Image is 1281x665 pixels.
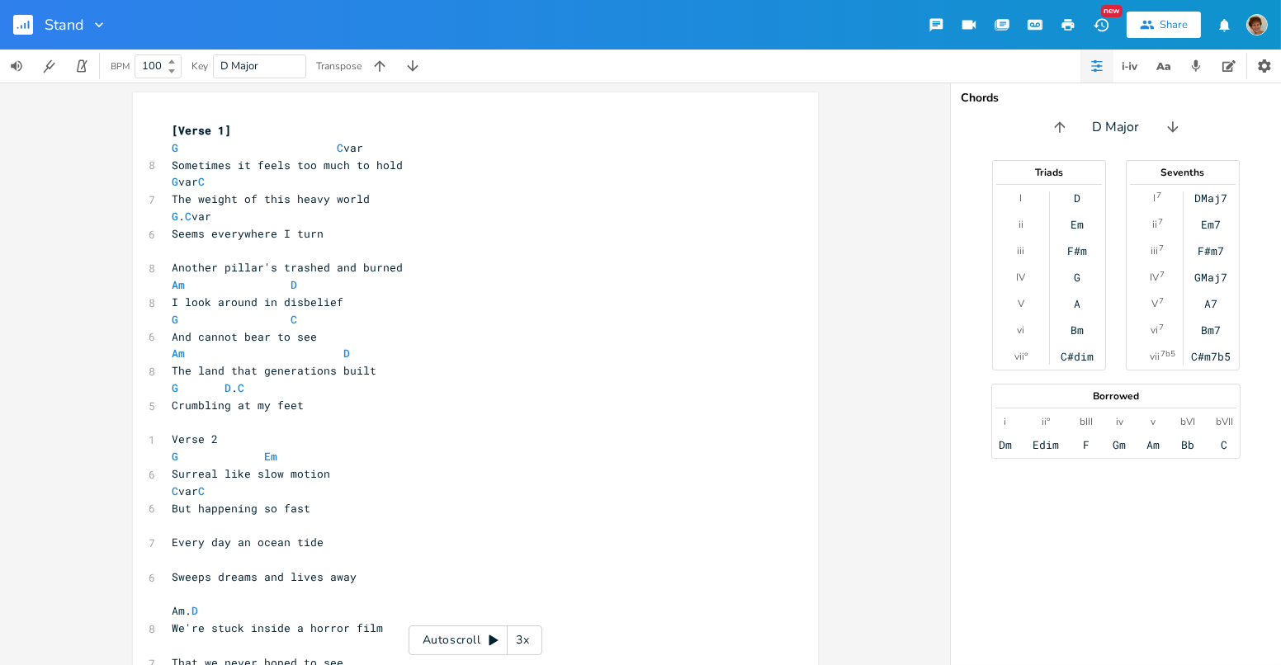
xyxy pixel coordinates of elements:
span: C [199,174,206,189]
div: Em [1071,218,1084,231]
span: C [338,140,344,155]
span: Seems everywhere I turn [173,226,324,241]
span: G [173,312,179,327]
span: . [173,380,245,395]
span: Sweeps dreams and lives away [173,569,357,584]
sup: 7b5 [1160,347,1175,361]
div: 3x [508,625,537,655]
span: Surreal like slow motion [173,466,331,481]
div: Bb [1181,438,1194,451]
sup: 7 [1156,189,1161,202]
span: [Verse 1] [173,123,232,138]
div: Gm [1113,438,1126,451]
span: Am [173,277,186,292]
span: D [291,277,298,292]
div: iii [1017,244,1024,257]
div: Bm [1071,323,1084,337]
div: vii [1150,350,1160,363]
div: C#m7b5 [1191,350,1231,363]
div: Dm [999,438,1012,451]
div: F#m7 [1198,244,1224,257]
div: Borrowed [992,391,1240,401]
sup: 7 [1160,268,1165,281]
div: vii° [1014,350,1028,363]
div: IV [1016,271,1025,284]
div: I [1019,191,1022,205]
div: bVI [1180,415,1195,428]
div: Sevenths [1127,167,1239,177]
span: Another pillar's trashed and burned [173,260,404,275]
span: And cannot bear to see [173,329,318,344]
sup: 7 [1158,215,1163,229]
div: New [1101,5,1123,17]
div: ii° [1042,415,1050,428]
span: Verse 2 [173,432,219,446]
div: GMaj7 [1194,271,1227,284]
div: v [1151,415,1156,428]
span: We're stuck inside a horror film [173,620,384,635]
div: Share [1160,17,1188,32]
div: iv [1116,415,1123,428]
span: var [173,174,206,189]
span: D Major [1093,118,1140,137]
div: iii [1151,244,1158,257]
div: bVII [1216,415,1233,428]
span: Every day an ocean tide [173,535,324,549]
sup: 7 [1159,321,1164,334]
sup: 7 [1159,242,1164,255]
span: Em [265,449,278,464]
div: Chords [961,92,1271,104]
div: ii [1019,218,1023,231]
div: IV [1150,271,1159,284]
div: G [1074,271,1080,284]
span: Sometimes it feels too much to hold [173,158,404,172]
span: C [199,483,206,498]
span: G [173,209,179,224]
span: C [239,380,245,395]
div: ii [1152,218,1157,231]
div: vi [1151,323,1158,337]
div: Am [1146,438,1160,451]
span: But happening so fast [173,501,311,516]
span: G [173,174,179,189]
span: Am [173,346,186,361]
span: Am. [173,603,199,618]
img: scohenmusic [1246,14,1268,35]
span: I look around in disbelief [173,295,344,309]
div: A [1074,297,1080,310]
span: G [173,140,179,155]
div: F [1083,438,1090,451]
div: Key [191,61,208,71]
span: D [225,380,232,395]
span: Stand [45,17,84,32]
div: BPM [111,62,130,71]
span: C [291,312,298,327]
button: Share [1127,12,1201,38]
span: The land that generations built [173,363,377,378]
div: i [1004,415,1007,428]
span: C [186,209,192,224]
div: vi [1017,323,1024,337]
sup: 7 [1159,295,1164,308]
div: bIII [1080,415,1093,428]
div: Transpose [316,61,362,71]
span: C [173,483,179,498]
div: C [1221,438,1227,451]
div: Bm7 [1201,323,1221,337]
div: I [1153,191,1156,205]
div: Triads [993,167,1105,177]
span: var [173,483,206,498]
div: V [1018,297,1024,310]
div: V [1151,297,1158,310]
div: DMaj7 [1194,191,1227,205]
span: . var [173,209,212,224]
div: C#dim [1061,350,1094,363]
div: Em7 [1201,218,1221,231]
span: Crumbling at my feet [173,398,305,413]
span: G [173,449,179,464]
div: D [1074,191,1080,205]
span: The weight of this heavy world [173,191,371,206]
span: D [344,346,351,361]
div: F#m [1067,244,1087,257]
span: D [192,603,199,618]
